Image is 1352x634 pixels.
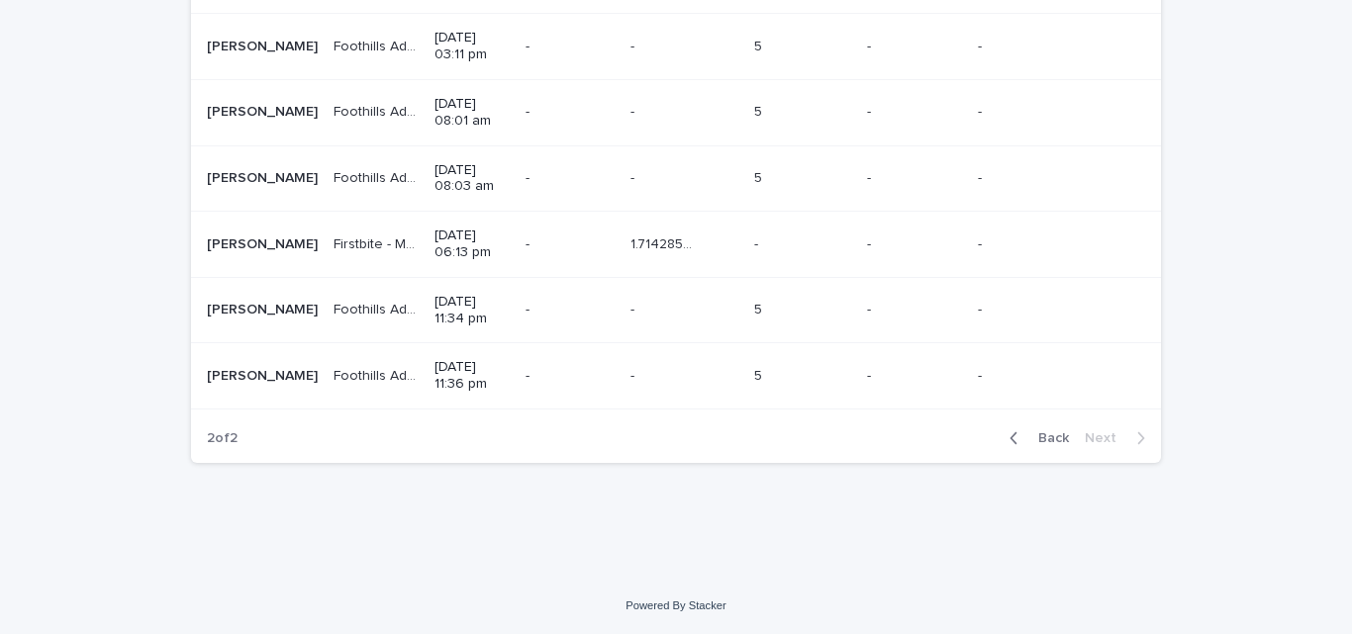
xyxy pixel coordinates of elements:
tr: [PERSON_NAME][PERSON_NAME] Firstbite - Menu SearchFirstbite - Menu Search [DATE] 06:13 pm-- 1.714... [191,212,1161,278]
p: 2 of 2 [191,414,253,463]
tr: [PERSON_NAME][PERSON_NAME] Foothills Advisory - Mountain West CampaignFoothills Advisory - Mounta... [191,145,1161,212]
p: [DATE] 08:01 am [435,96,510,130]
p: - [630,100,638,121]
button: Back [994,429,1077,447]
p: [DATE] 06:13 pm [435,227,510,261]
p: Misha Nadeem [207,166,322,187]
p: - [630,298,638,318]
a: Powered By Stacker [626,599,725,611]
p: - [978,364,986,385]
p: - [526,364,533,385]
p: - [526,100,533,121]
p: - [526,35,533,55]
p: - [867,100,875,121]
p: - [754,232,762,253]
tr: [PERSON_NAME][PERSON_NAME] Foothills Advisory - Long Term Property ManagersFoothills Advisory - L... [191,79,1161,145]
p: - [978,166,986,187]
p: Firstbite - Menu Search [334,232,423,253]
span: Next [1085,431,1128,445]
p: - [867,232,875,253]
p: - [867,298,875,318]
p: Misha Nadeem [207,100,322,121]
p: - [867,364,875,385]
p: - [978,35,986,55]
p: - [526,232,533,253]
p: - [630,364,638,385]
p: [DATE] 11:36 pm [435,359,510,393]
p: [DATE] 03:11 pm [435,30,510,63]
p: - [978,298,986,318]
p: Misha Nadeem [207,232,322,253]
span: Back [1026,431,1069,445]
p: 5 [754,35,766,55]
p: 5 [754,100,766,121]
p: Foothills Advisory - Mountain West Campaign [334,166,423,187]
p: - [978,232,986,253]
p: Foothills Advisory - Mountain West Campaign [334,298,423,318]
p: 1.7142857142857142 [630,232,697,253]
p: - [526,298,533,318]
p: Misha Nadeem [207,35,322,55]
p: 5 [754,298,766,318]
p: - [630,35,638,55]
p: 5 [754,364,766,385]
p: Misha Nadeem [207,364,322,385]
p: [DATE] 08:03 am [435,162,510,196]
p: [DATE] 11:34 pm [435,294,510,327]
button: Next [1077,429,1161,447]
tr: [PERSON_NAME][PERSON_NAME] Foothills Advisory - Mountain West CampaignFoothills Advisory - Mounta... [191,14,1161,80]
tr: [PERSON_NAME][PERSON_NAME] Foothills Advisory - Long Term Property ManagersFoothills Advisory - L... [191,343,1161,409]
p: - [526,166,533,187]
p: Foothills Advisory - Long Term Property Managers [334,100,423,121]
p: Foothills Advisory - Long Term Property Managers [334,364,423,385]
p: 5 [754,166,766,187]
p: - [978,100,986,121]
p: - [867,166,875,187]
tr: [PERSON_NAME][PERSON_NAME] Foothills Advisory - Mountain West CampaignFoothills Advisory - Mounta... [191,277,1161,343]
p: - [630,166,638,187]
p: Misha Nadeem [207,298,322,318]
p: Foothills Advisory - Mountain West Campaign [334,35,423,55]
p: - [867,35,875,55]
